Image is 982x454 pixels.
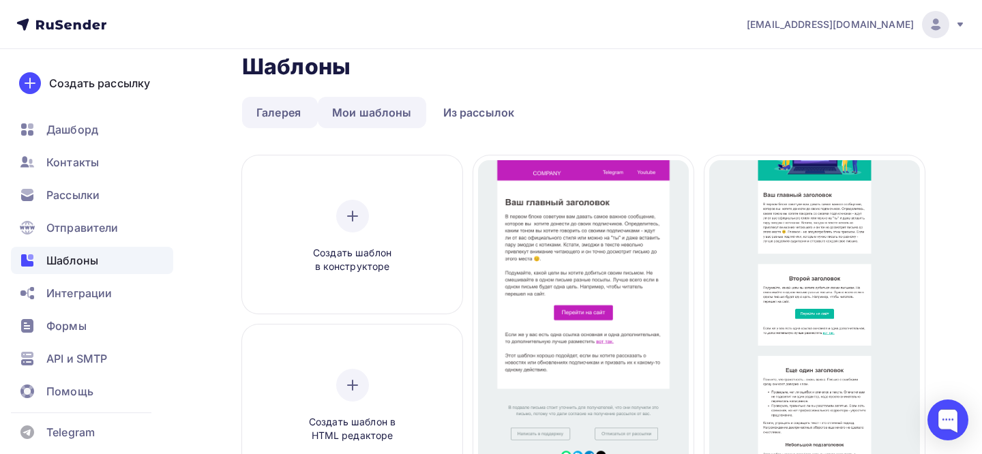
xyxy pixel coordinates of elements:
[242,97,315,128] a: Галерея
[288,246,417,274] span: Создать шаблон в конструкторе
[11,149,173,176] a: Контакты
[46,220,119,236] span: Отправители
[11,181,173,209] a: Рассылки
[747,18,914,31] span: [EMAIL_ADDRESS][DOMAIN_NAME]
[11,247,173,274] a: Шаблоны
[11,116,173,143] a: Дашборд
[242,53,351,80] h2: Шаблоны
[46,318,87,334] span: Формы
[46,285,112,301] span: Интеграции
[46,187,100,203] span: Рассылки
[46,154,99,170] span: Контакты
[46,424,95,440] span: Telegram
[46,121,98,138] span: Дашборд
[11,214,173,241] a: Отправители
[46,383,93,399] span: Помощь
[49,75,150,91] div: Создать рассылку
[46,350,107,367] span: API и SMTP
[318,97,426,128] a: Мои шаблоны
[288,415,417,443] span: Создать шаблон в HTML редакторе
[429,97,529,128] a: Из рассылок
[46,252,98,269] span: Шаблоны
[11,312,173,339] a: Формы
[747,11,966,38] a: [EMAIL_ADDRESS][DOMAIN_NAME]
